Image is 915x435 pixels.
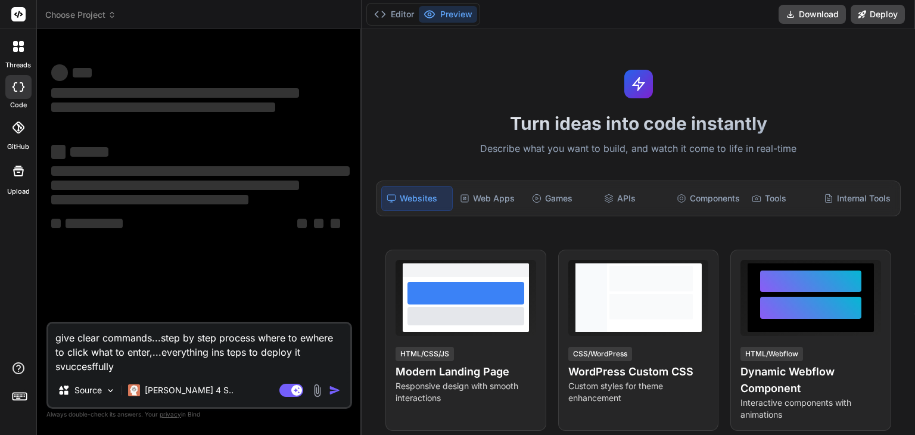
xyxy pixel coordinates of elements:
span: ‌ [51,64,68,81]
button: Deploy [851,5,905,24]
span: ‌ [51,195,248,204]
button: Download [779,5,846,24]
span: ‌ [51,145,66,159]
img: attachment [310,384,324,397]
h4: Modern Landing Page [396,363,536,380]
div: Games [527,186,597,211]
p: Always double-check its answers. Your in Bind [46,409,352,420]
span: ‌ [51,181,299,190]
span: ‌ [66,219,123,228]
button: Preview [419,6,477,23]
p: Interactive components with animations [740,397,881,421]
p: [PERSON_NAME] 4 S.. [145,384,234,396]
span: ‌ [51,219,61,228]
p: Responsive design with smooth interactions [396,380,536,404]
span: ‌ [297,219,307,228]
div: APIs [599,186,669,211]
button: Editor [369,6,419,23]
div: Internal Tools [819,186,895,211]
h4: WordPress Custom CSS [568,363,709,380]
div: HTML/CSS/JS [396,347,454,361]
span: ‌ [70,147,108,157]
img: Pick Models [105,386,116,396]
label: code [10,100,27,110]
h1: Turn ideas into code instantly [369,113,908,134]
span: privacy [160,411,181,418]
p: Custom styles for theme enhancement [568,380,709,404]
div: Web Apps [455,186,525,211]
label: Upload [7,187,30,197]
div: HTML/Webflow [740,347,803,361]
div: Components [672,186,745,211]
img: icon [329,384,341,396]
span: ‌ [51,166,350,176]
span: ‌ [51,102,275,112]
label: GitHub [7,142,29,152]
img: Claude 4 Sonnet [128,384,140,396]
span: ‌ [331,219,340,228]
label: threads [5,60,31,70]
textarea: give clear commands...step by step process where to ewhere to click what to enter,...everything i... [48,324,350,374]
div: Websites [381,186,452,211]
span: Choose Project [45,9,116,21]
p: Describe what you want to build, and watch it come to life in real-time [369,141,908,157]
span: ‌ [51,88,299,98]
h4: Dynamic Webflow Component [740,363,881,397]
p: Source [74,384,102,396]
span: ‌ [73,68,92,77]
span: ‌ [314,219,323,228]
div: Tools [747,186,817,211]
div: CSS/WordPress [568,347,632,361]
